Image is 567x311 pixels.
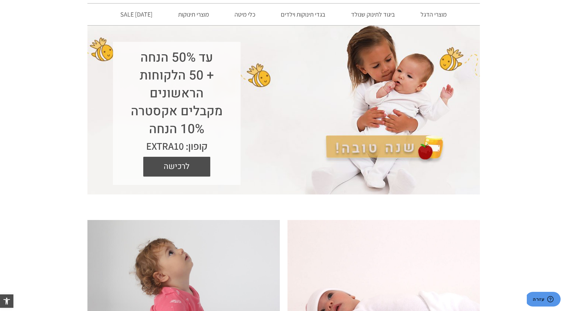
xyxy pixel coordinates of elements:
a: כלי מיטה [225,4,265,25]
a: לרכישה [143,157,210,177]
a: מוצרי תינוקות [168,4,219,25]
a: בגדי תינוקות וילדים [271,4,335,25]
span: לרכישה [148,157,205,177]
div: קופון: EXTRA10 [126,138,228,154]
a: מוצרי הדגל [411,4,456,25]
h1: עד 50% הנחה + 50 הלקוחות הראשונים מקבלים אקסטרה 10% הנחה [126,49,228,138]
iframe: פותח יישומון שאפשר לשוחח בו בצ'אט עם אחד הנציגים שלנו [527,292,561,308]
a: ביגוד לתינוק שנולד [341,4,405,25]
a: [DATE] SALE [111,4,162,25]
